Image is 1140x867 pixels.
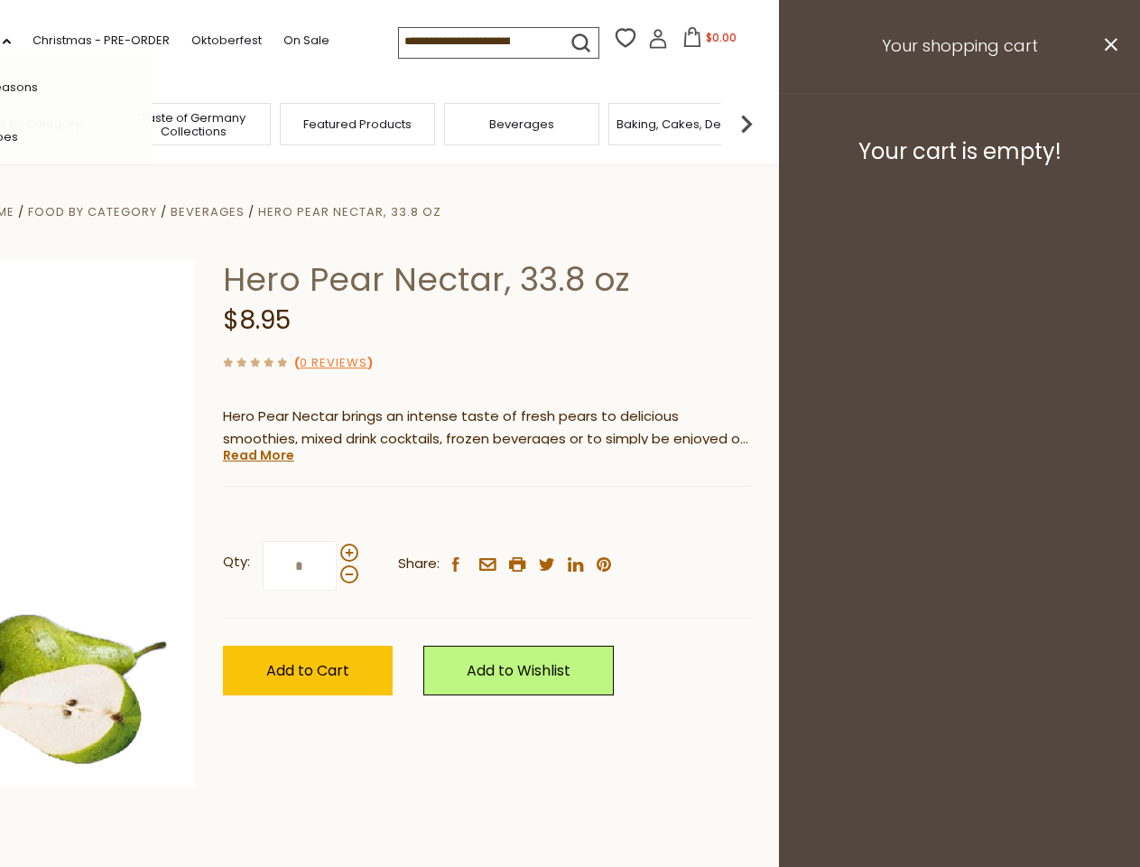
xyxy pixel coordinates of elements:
[191,31,262,51] a: Oktoberfest
[258,203,441,220] a: Hero Pear Nectar, 33.8 oz
[223,446,294,464] a: Read More
[223,259,751,300] h1: Hero Pear Nectar, 33.8 oz
[28,203,157,220] a: Food By Category
[303,117,412,131] a: Featured Products
[294,354,373,371] span: ( )
[32,31,170,51] a: Christmas - PRE-ORDER
[266,660,349,681] span: Add to Cart
[263,541,337,591] input: Qty:
[223,646,393,695] button: Add to Cart
[706,30,737,45] span: $0.00
[283,31,329,51] a: On Sale
[300,354,367,373] a: 0 Reviews
[423,646,614,695] a: Add to Wishlist
[171,203,245,220] a: Beverages
[672,27,748,54] button: $0.00
[398,553,440,575] span: Share:
[223,551,250,573] strong: Qty:
[802,138,1117,165] h3: Your cart is empty!
[121,111,265,138] a: Taste of Germany Collections
[223,406,751,451] p: Hero Pear Nectar brings an intense taste of fresh pears to delicious smoothies, mixed drink cockt...
[616,117,756,131] a: Baking, Cakes, Desserts
[728,106,765,142] img: next arrow
[223,303,291,338] span: $8.95
[489,117,554,131] a: Beverages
